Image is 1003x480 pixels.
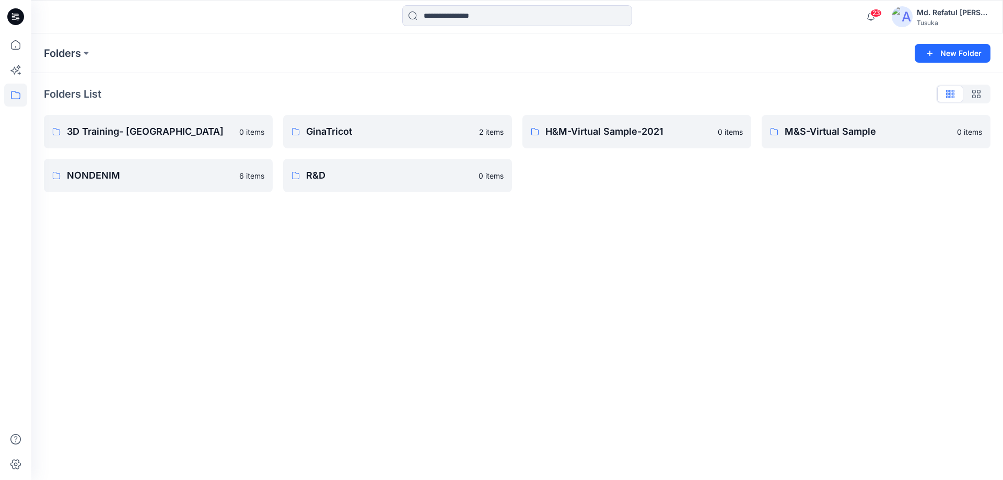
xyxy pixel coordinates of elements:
a: 3D Training- [GEOGRAPHIC_DATA]0 items [44,115,273,148]
p: NONDENIM [67,168,233,183]
a: GinaTricot2 items [283,115,512,148]
p: 0 items [957,126,982,137]
p: 3D Training- [GEOGRAPHIC_DATA] [67,124,233,139]
p: 0 items [479,170,504,181]
div: Tusuka [917,19,990,27]
p: 0 items [718,126,743,137]
a: H&M-Virtual Sample-20210 items [522,115,751,148]
a: M&S-Virtual Sample0 items [762,115,990,148]
p: Folders List [44,86,101,102]
p: 0 items [239,126,264,137]
div: Md. Refatul [PERSON_NAME] [917,6,990,19]
span: 23 [870,9,882,17]
p: GinaTricot [306,124,473,139]
img: avatar [892,6,913,27]
p: R&D [306,168,472,183]
a: R&D0 items [283,159,512,192]
a: Folders [44,46,81,61]
p: H&M-Virtual Sample-2021 [545,124,712,139]
a: NONDENIM6 items [44,159,273,192]
p: 6 items [239,170,264,181]
p: 2 items [479,126,504,137]
p: M&S-Virtual Sample [785,124,951,139]
button: New Folder [915,44,990,63]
